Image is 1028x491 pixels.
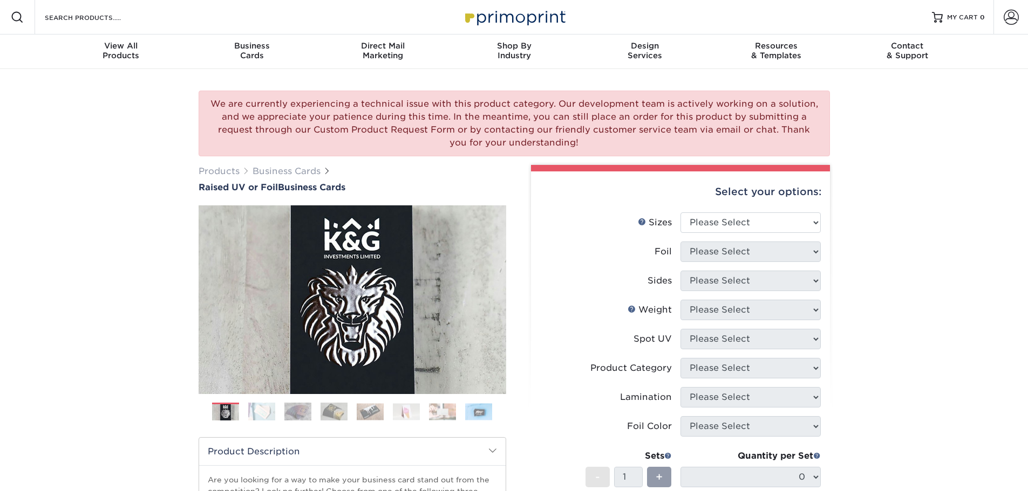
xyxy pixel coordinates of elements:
img: Business Cards 02 [248,402,275,421]
input: SEARCH PRODUCTS..... [44,11,149,24]
div: We are currently experiencing a technical issue with this product category. Our development team ... [199,91,830,156]
div: Foil Color [627,420,672,433]
div: Sets [586,449,672,462]
span: Shop By [448,41,580,51]
h2: Product Description [199,438,506,465]
div: Select your options: [540,171,821,212]
div: Lamination [620,391,672,404]
a: Contact& Support [842,34,973,69]
img: Business Cards 06 [393,403,420,420]
img: Primoprint [460,5,568,29]
div: Marketing [317,41,448,60]
div: Foil [655,245,672,258]
span: - [595,469,600,485]
a: Business Cards [253,166,321,176]
span: View All [56,41,187,51]
div: Quantity per Set [680,449,821,462]
span: MY CART [947,13,978,22]
div: Sizes [638,216,672,229]
span: Raised UV or Foil [199,182,278,192]
div: Weight [628,303,672,316]
div: Products [56,41,187,60]
a: Resources& Templates [711,34,842,69]
span: + [656,469,663,485]
h1: Business Cards [199,182,506,192]
img: Raised UV or Foil 01 [199,146,506,453]
div: Services [580,41,711,60]
span: 0 [980,13,985,21]
a: BusinessCards [186,34,317,69]
div: Spot UV [634,333,672,345]
a: Products [199,166,240,176]
div: Sides [648,274,672,287]
span: Direct Mail [317,41,448,51]
span: Business [186,41,317,51]
div: Industry [448,41,580,60]
img: Business Cards 03 [284,402,311,421]
img: Business Cards 05 [357,403,384,420]
a: View AllProducts [56,34,187,69]
div: Cards [186,41,317,60]
div: & Support [842,41,973,60]
span: Design [580,41,711,51]
a: DesignServices [580,34,711,69]
img: Business Cards 07 [429,403,456,420]
span: Contact [842,41,973,51]
img: Business Cards 01 [212,399,239,426]
a: Raised UV or FoilBusiness Cards [199,182,506,192]
a: Shop ByIndustry [448,34,580,69]
div: Product Category [590,362,672,375]
img: Business Cards 04 [321,402,348,421]
div: & Templates [711,41,842,60]
img: Business Cards 08 [465,403,492,420]
span: Resources [711,41,842,51]
a: Direct MailMarketing [317,34,448,69]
